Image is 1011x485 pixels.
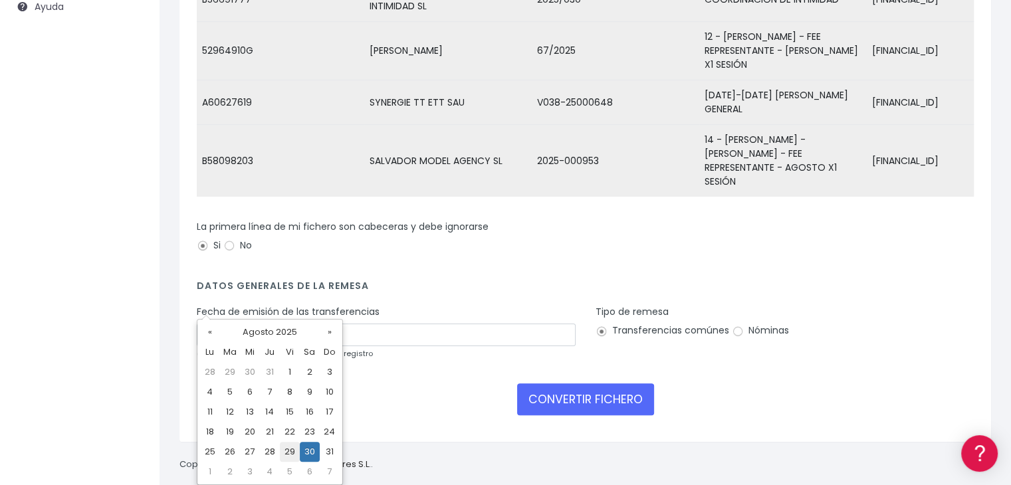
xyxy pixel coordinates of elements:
th: Agosto 2025 [220,322,320,342]
label: No [223,239,252,252]
td: 9 [300,382,320,402]
td: 67/2025 [532,22,699,80]
td: 31 [260,362,280,382]
td: 28 [260,442,280,462]
td: 7 [260,382,280,402]
td: 13 [240,402,260,422]
td: 3 [240,462,260,482]
td: 19 [220,422,240,442]
label: Fecha de emisión de las transferencias [197,305,380,319]
div: Facturación [13,264,253,276]
p: Copyright © 2025 . [179,458,373,472]
td: 18 [200,422,220,442]
th: » [320,322,340,342]
td: 22 [280,422,300,442]
td: 12 [220,402,240,422]
td: 30 [240,362,260,382]
td: 25 [200,442,220,462]
td: V038-25000648 [532,80,699,125]
td: A60627619 [197,80,364,125]
th: « [200,322,220,342]
div: Información general [13,92,253,105]
td: 20 [240,422,260,442]
td: 23 [300,422,320,442]
td: 21 [260,422,280,442]
td: 28 [200,362,220,382]
button: Contáctanos [13,355,253,379]
a: Problemas habituales [13,189,253,209]
td: 31 [320,442,340,462]
label: Transferencias comúnes [596,324,729,338]
td: 29 [220,362,240,382]
td: B58098203 [197,125,364,197]
td: 6 [240,382,260,402]
h4: Datos generales de la remesa [197,280,974,298]
th: Sa [300,342,320,362]
td: 14 [260,402,280,422]
label: La primera línea de mi fichero son cabeceras y debe ignorarse [197,220,489,234]
td: 30 [300,442,320,462]
td: 17 [320,402,340,422]
a: General [13,285,253,306]
td: 2025-000953 [532,125,699,197]
td: 27 [240,442,260,462]
td: 3 [320,362,340,382]
th: Ma [220,342,240,362]
td: 1 [280,362,300,382]
div: Convertir ficheros [13,147,253,159]
td: 11 [200,402,220,422]
td: 5 [280,462,300,482]
td: SALVADOR MODEL AGENCY SL [364,125,532,197]
td: SYNERGIE TT ETT SAU [364,80,532,125]
th: Mi [240,342,260,362]
label: Tipo de remesa [596,305,669,319]
a: Perfiles de empresas [13,230,253,250]
td: [PERSON_NAME] [364,22,532,80]
td: 8 [280,382,300,402]
td: 10 [320,382,340,402]
td: 29 [280,442,300,462]
a: POWERED BY ENCHANT [183,383,256,395]
a: Información general [13,113,253,134]
a: Formatos [13,168,253,189]
td: 24 [320,422,340,442]
td: 5 [220,382,240,402]
td: 4 [260,462,280,482]
th: Do [320,342,340,362]
td: 7 [320,462,340,482]
th: Vi [280,342,300,362]
button: CONVERTIR FICHERO [517,383,654,415]
label: Nóminas [732,324,789,338]
td: 12 - [PERSON_NAME] - FEE REPRESENTANTE - [PERSON_NAME] X1 SESIÓN [699,22,867,80]
div: Programadores [13,319,253,332]
td: 14 - [PERSON_NAME] - [PERSON_NAME] - FEE REPRESENTANTE - AGOSTO X1 SESIÓN [699,125,867,197]
a: Videotutoriales [13,209,253,230]
td: 15 [280,402,300,422]
label: Si [197,239,221,252]
th: Ju [260,342,280,362]
a: API [13,339,253,360]
td: 2 [300,362,320,382]
td: 1 [200,462,220,482]
td: 16 [300,402,320,422]
td: 4 [200,382,220,402]
td: 52964910G [197,22,364,80]
td: 2 [220,462,240,482]
td: [DATE]-[DATE] [PERSON_NAME] GENERAL [699,80,867,125]
td: 26 [220,442,240,462]
td: 6 [300,462,320,482]
th: Lu [200,342,220,362]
